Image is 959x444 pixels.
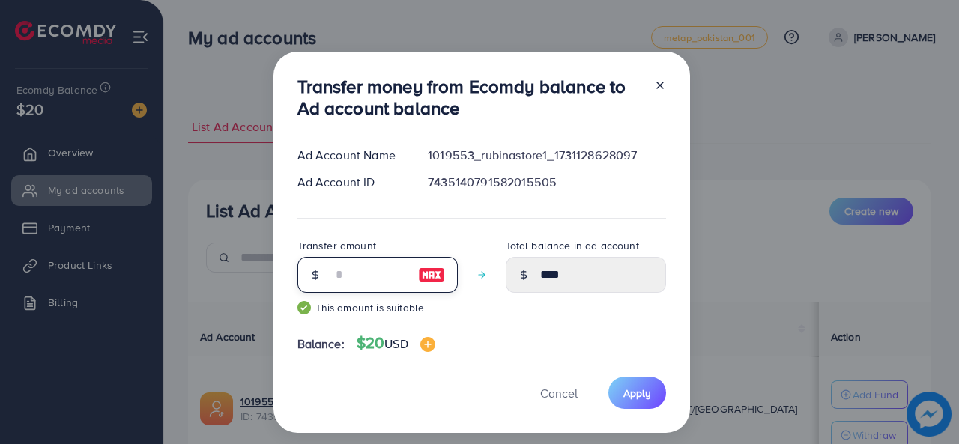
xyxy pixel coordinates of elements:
[623,386,651,401] span: Apply
[285,147,417,164] div: Ad Account Name
[521,377,596,409] button: Cancel
[416,147,677,164] div: 1019553_rubinastore1_1731128628097
[297,301,311,314] img: guide
[297,300,458,315] small: This amount is suitable
[540,385,578,401] span: Cancel
[416,174,677,191] div: 7435140791582015505
[384,335,408,352] span: USD
[506,238,639,253] label: Total balance in ad account
[297,335,345,353] span: Balance:
[285,174,417,191] div: Ad Account ID
[608,377,666,409] button: Apply
[357,334,435,353] h4: $20
[420,337,435,352] img: image
[418,266,445,284] img: image
[297,76,642,119] h3: Transfer money from Ecomdy balance to Ad account balance
[297,238,376,253] label: Transfer amount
